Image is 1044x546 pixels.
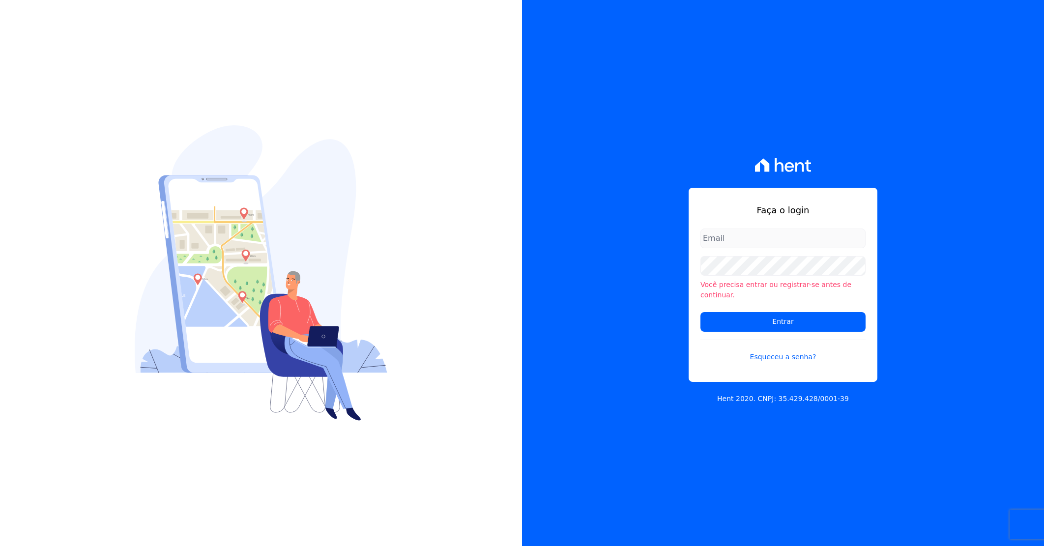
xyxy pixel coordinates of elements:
h1: Faça o login [700,203,866,217]
a: Esqueceu a senha? [700,340,866,362]
input: Entrar [700,312,866,332]
li: Você precisa entrar ou registrar-se antes de continuar. [700,280,866,300]
img: Login [135,125,387,421]
input: Email [700,229,866,248]
p: Hent 2020. CNPJ: 35.429.428/0001-39 [717,394,849,404]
